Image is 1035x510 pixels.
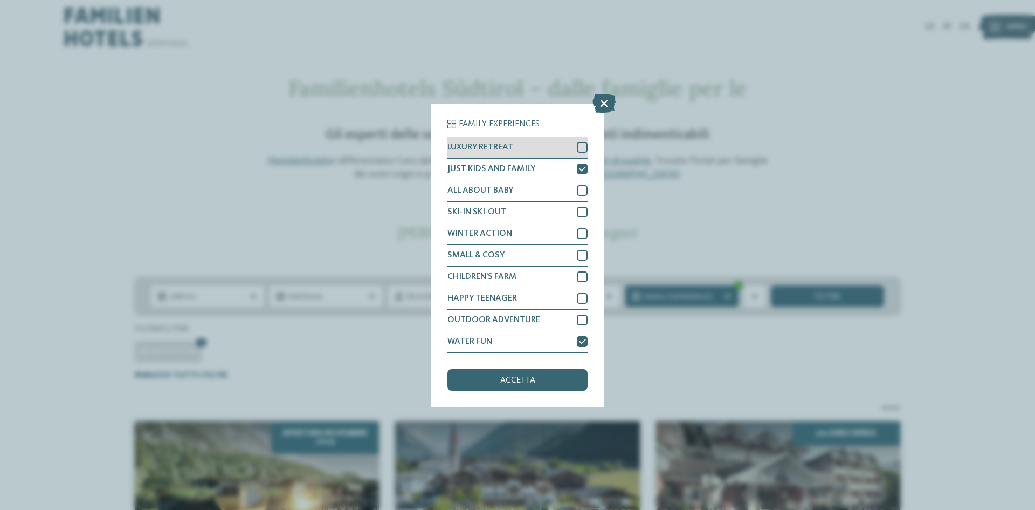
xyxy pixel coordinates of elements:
span: HAPPY TEENAGER [447,294,517,303]
span: WINTER ACTION [447,229,512,238]
span: WATER FUN [447,337,492,346]
span: LUXURY RETREAT [447,143,513,152]
span: SMALL & COSY [447,251,505,260]
span: OUTDOOR ADVENTURE [447,316,540,324]
span: JUST KIDS AND FAMILY [447,165,535,173]
span: Family Experiences [459,120,540,128]
span: ALL ABOUT BABY [447,186,513,195]
span: accetta [500,376,535,385]
span: CHILDREN’S FARM [447,273,516,281]
span: SKI-IN SKI-OUT [447,208,506,216]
